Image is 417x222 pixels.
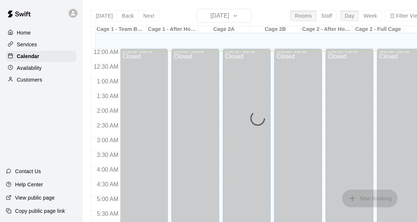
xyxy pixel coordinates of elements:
[352,26,404,33] div: Cage 2 - Full Cage
[92,64,120,70] span: 12:30 AM
[95,122,120,129] span: 2:30 AM
[15,168,41,175] p: Contact Us
[147,26,198,33] div: Cage 1 - After Hours - Lessons Only
[17,53,39,60] p: Calendar
[17,41,37,48] p: Services
[17,64,42,72] p: Availability
[6,27,77,38] a: Home
[95,26,147,33] div: Cage 1 - Team Booking
[92,49,120,55] span: 12:00 AM
[15,194,55,201] p: View public page
[95,137,120,143] span: 3:00 AM
[95,166,120,173] span: 4:00 AM
[17,76,42,83] p: Customers
[95,211,120,217] span: 5:30 AM
[6,62,77,74] a: Availability
[328,50,360,54] div: 12:00 AM – 5:00 PM
[342,195,398,201] span: You don't have the permission to add bookings
[15,181,43,188] p: Help Center
[379,50,411,54] div: 12:00 AM – 5:00 PM
[276,50,308,54] div: 12:00 AM – 9:00 AM
[6,51,77,62] a: Calendar
[250,26,301,33] div: Cage 2B
[122,50,154,54] div: 12:00 AM – 9:00 AM
[15,207,65,215] p: Copy public page link
[95,93,120,99] span: 1:30 AM
[301,26,352,33] div: Cage 2 - After Hours - Lessons Only
[95,152,120,158] span: 3:30 AM
[95,108,120,114] span: 2:00 AM
[6,74,77,85] a: Customers
[95,78,120,85] span: 1:00 AM
[95,196,120,202] span: 5:00 AM
[95,181,120,187] span: 4:30 AM
[174,50,206,54] div: 12:00 AM – 5:00 PM
[17,29,31,36] p: Home
[6,39,77,50] a: Services
[225,50,257,54] div: 12:00 AM – 9:00 AM
[198,26,250,33] div: Cage 2A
